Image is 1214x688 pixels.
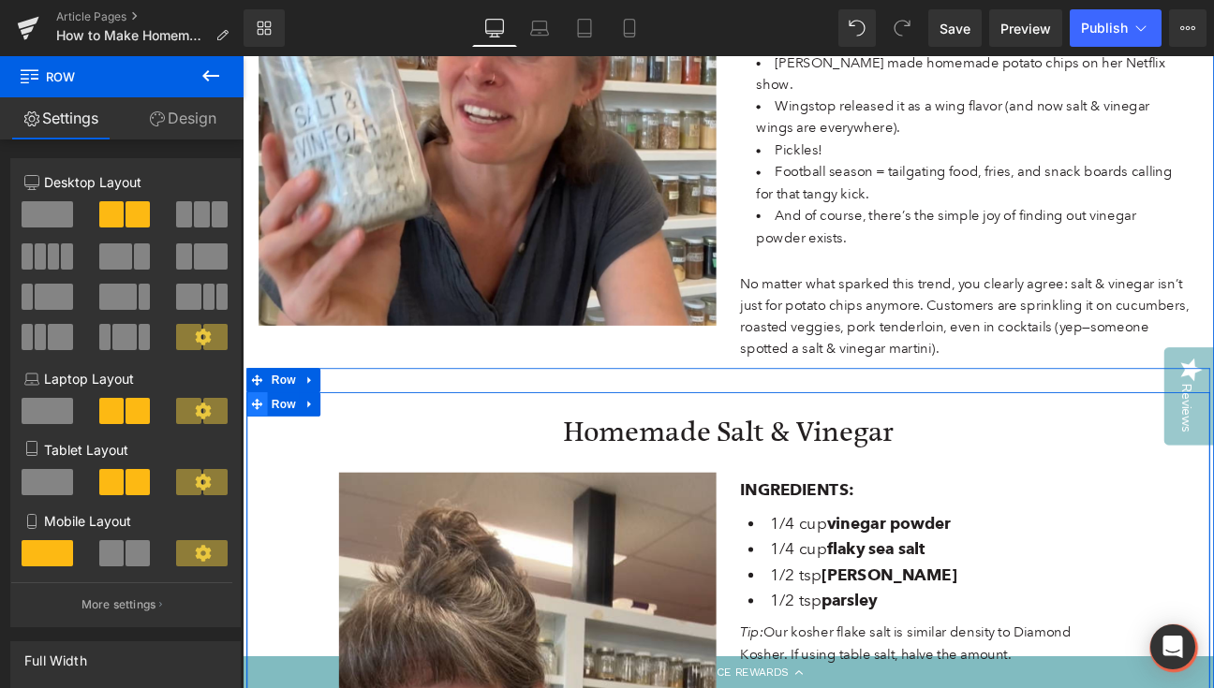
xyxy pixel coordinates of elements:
[24,440,227,460] p: Tablet Layout
[590,590,1012,620] li: 1/2 tsp
[1150,624,1195,669] div: Open Intercom Messenger
[600,49,1059,94] span: Wingstop released it as a wing flavor (and now salt & vinegar wings are everywhere).
[244,9,285,47] a: New Library
[562,9,607,47] a: Tablet
[838,9,876,47] button: Undo
[590,530,1012,560] li: 1/4 cup
[29,392,67,420] span: Row
[607,9,652,47] a: Mobile
[600,176,1043,221] span: And of course, there’s the simple joy of finding out vinegar powder exists.
[19,420,1115,459] h2: Homemade Salt & Vinegar
[56,28,208,43] span: How to Make Homemade Salt and Vinegar Seasoning with Gneiss Spice
[682,564,796,586] strong: flaky sea salt
[24,172,227,192] p: Desktop Layout
[675,593,834,616] strong: [PERSON_NAME]
[1081,21,1128,36] span: Publish
[11,582,232,626] button: More settings
[67,392,91,420] a: Expand / Collapse
[581,494,714,517] strong: INGREDIENTS:
[883,9,921,47] button: Redo
[122,97,244,139] a: Design
[24,511,227,531] p: Mobile Layout
[1169,9,1207,47] button: More
[19,56,206,97] span: Row
[581,662,608,681] i: Tip:
[24,642,87,668] div: Full Width
[682,534,826,556] strong: vinegar powder
[989,9,1062,47] a: Preview
[56,9,244,24] a: Article Pages
[67,364,91,392] a: Expand / Collapse
[590,560,1012,590] li: 1/4 cup
[581,256,1104,352] span: No matter what sparked this trend, you clearly agree: salt & vinegar isn’t just for potato chips ...
[29,364,67,392] span: Row
[590,620,1012,650] li: 1/2 tsp
[517,9,562,47] a: Laptop
[675,623,741,646] b: parsley
[940,19,970,38] span: Save
[1000,19,1051,38] span: Preview
[1070,9,1162,47] button: Publish
[621,100,677,120] span: Pickles!
[24,369,227,388] p: Laptop Layout
[472,9,517,47] a: Desktop
[81,596,156,613] p: More settings
[600,125,1085,170] span: Football season = tailgating food, fries, and snack boards calling for that tangy kick.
